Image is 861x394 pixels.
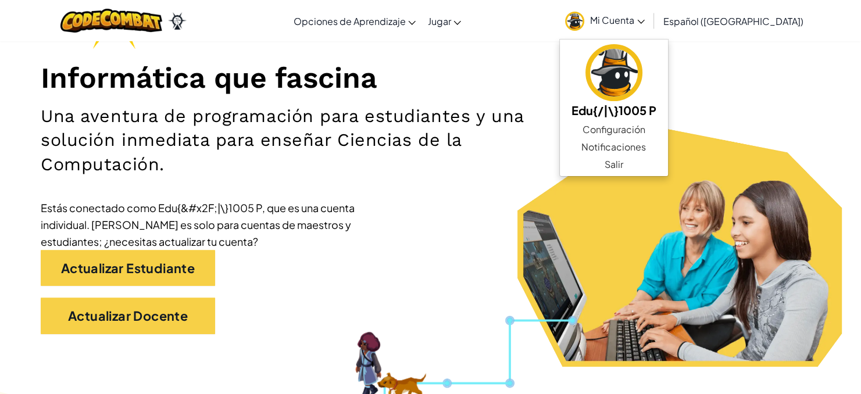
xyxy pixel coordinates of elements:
span: Mi Cuenta [590,14,645,26]
a: Configuración [560,121,668,138]
a: Edu{/|\}1005 P [560,42,668,121]
h5: Edu{/|\}1005 P [571,101,656,119]
div: Estás conectado como Edu{&#x2F;|\}1005 P, que es una cuenta individual. [PERSON_NAME] es solo par... [41,199,390,250]
span: Opciones de Aprendizaje [293,15,405,27]
span: Jugar [427,15,451,27]
h1: Informática que fascina [41,60,820,96]
a: Notificaciones [560,138,668,156]
img: avatar [585,44,642,101]
span: Notificaciones [581,140,646,154]
a: Salir [560,156,668,173]
img: avatar [565,12,584,31]
h2: Una aventura de programación para estudiantes y una solución inmediata para enseñar Ciencias de l... [41,104,563,176]
a: Opciones de Aprendizaje [287,5,421,37]
a: Actualizar Docente [41,298,215,334]
span: Español ([GEOGRAPHIC_DATA]) [663,15,803,27]
a: Actualizar Estudiante [41,250,215,286]
img: Ozaria [168,12,187,30]
a: Español ([GEOGRAPHIC_DATA]) [658,5,809,37]
a: Jugar [421,5,467,37]
img: CodeCombat logo [60,9,162,33]
a: Mi Cuenta [559,2,651,39]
